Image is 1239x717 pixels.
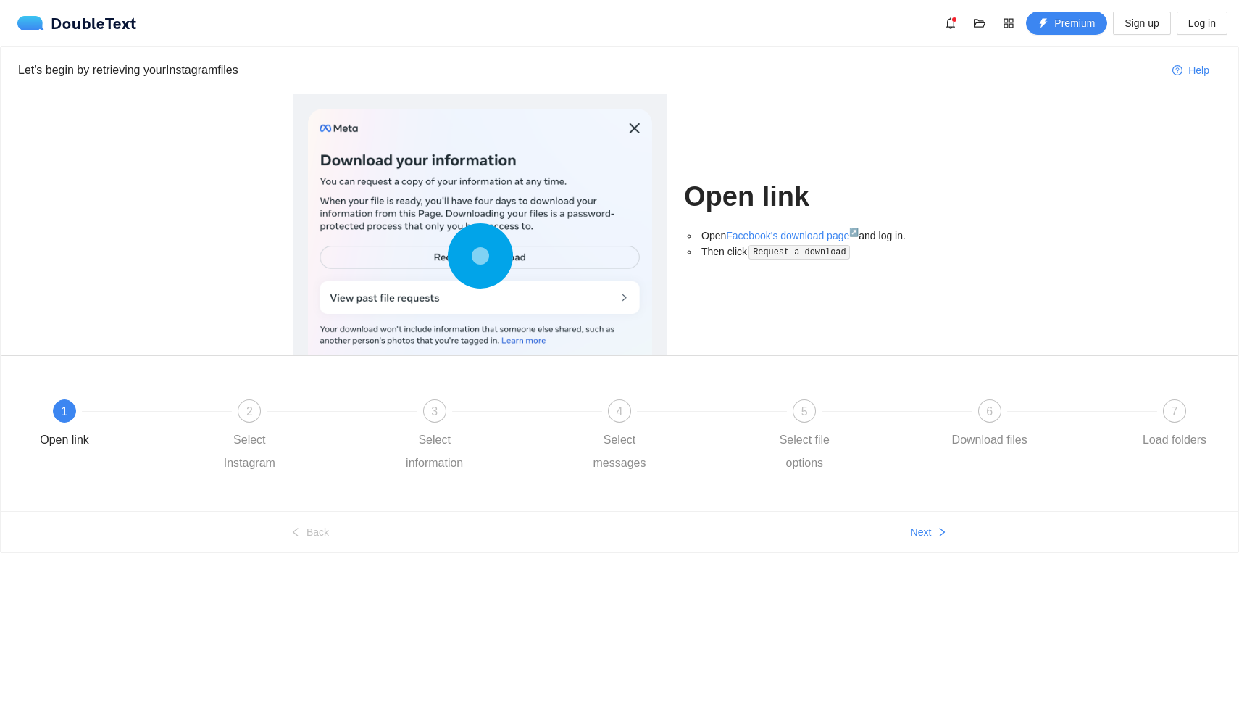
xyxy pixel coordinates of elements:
[937,527,947,539] span: right
[22,399,207,452] div: 1Open link
[40,428,89,452] div: Open link
[698,244,946,260] li: Then click
[1,521,619,544] button: leftBack
[968,12,991,35] button: folder-open
[1177,12,1227,35] button: Log in
[948,399,1132,452] div: 6Download files
[762,399,947,475] div: 5Select file options
[62,405,68,418] span: 1
[17,16,137,30] div: DoubleText
[577,428,662,475] div: Select messages
[1172,65,1182,77] span: question-circle
[1143,428,1206,452] div: Load folders
[997,12,1020,35] button: appstore
[17,16,137,30] a: logoDoubleText
[1188,15,1216,31] span: Log in
[207,428,291,475] div: Select Instagram
[952,428,1027,452] div: Download files
[1113,12,1170,35] button: Sign up
[619,521,1238,544] button: Nextright
[431,405,438,418] span: 3
[911,524,932,540] span: Next
[801,405,808,418] span: 5
[1132,399,1217,452] div: 7Load folders
[617,405,623,418] span: 4
[577,399,762,475] div: 4Select messages
[939,12,962,35] button: bell
[1026,12,1107,35] button: thunderboltPremium
[1125,15,1159,31] span: Sign up
[17,16,51,30] img: logo
[684,180,946,214] h1: Open link
[998,17,1019,29] span: appstore
[18,61,1161,79] div: Let's begin by retrieving your Instagram files
[1172,405,1178,418] span: 7
[393,428,477,475] div: Select information
[1188,62,1209,78] span: Help
[762,428,846,475] div: Select file options
[726,230,859,241] a: Facebook's download page↗
[969,17,990,29] span: folder-open
[246,405,253,418] span: 2
[393,399,577,475] div: 3Select information
[940,17,961,29] span: bell
[1161,59,1221,82] button: question-circleHelp
[698,228,946,244] li: Open and log in.
[1038,18,1048,30] span: thunderbolt
[1054,15,1095,31] span: Premium
[986,405,993,418] span: 6
[748,245,850,260] code: Request a download
[849,228,859,236] sup: ↗
[207,399,392,475] div: 2Select Instagram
